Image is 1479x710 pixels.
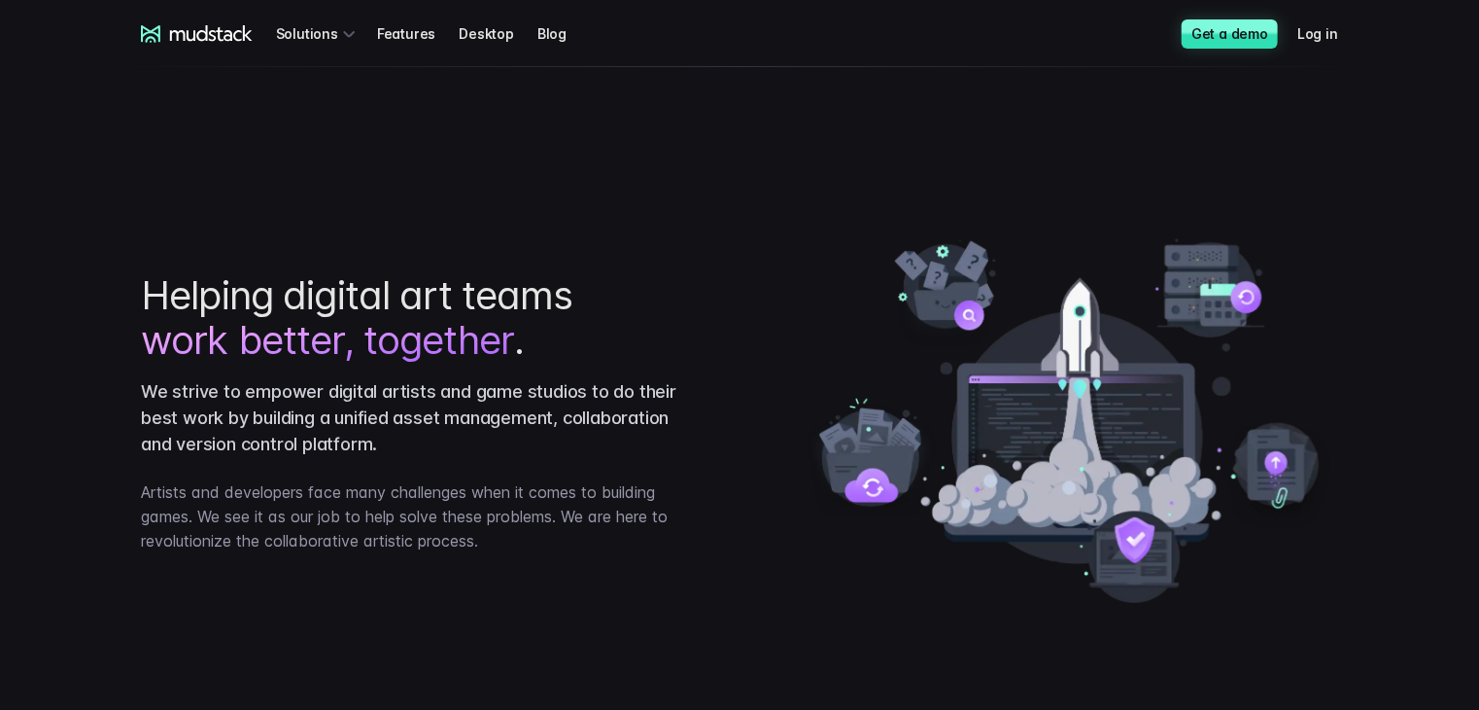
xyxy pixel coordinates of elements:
[377,16,459,52] a: Features
[1297,16,1361,52] a: Log in
[800,238,1338,603] img: illustration of mudstack's features and benefits
[537,16,590,52] a: Blog
[141,318,514,363] span: work better, together
[459,16,537,52] a: Desktop
[141,480,679,552] p: Artists and developers face many challenges when it comes to building games. We see it as our job...
[141,25,253,43] a: mudstack logo
[141,273,679,363] h1: Helping digital art teams .
[141,378,679,457] p: We strive to empower digital artists and game studios to do their best work by building a unified...
[276,16,361,52] div: Solutions
[1182,19,1278,49] a: Get a demo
